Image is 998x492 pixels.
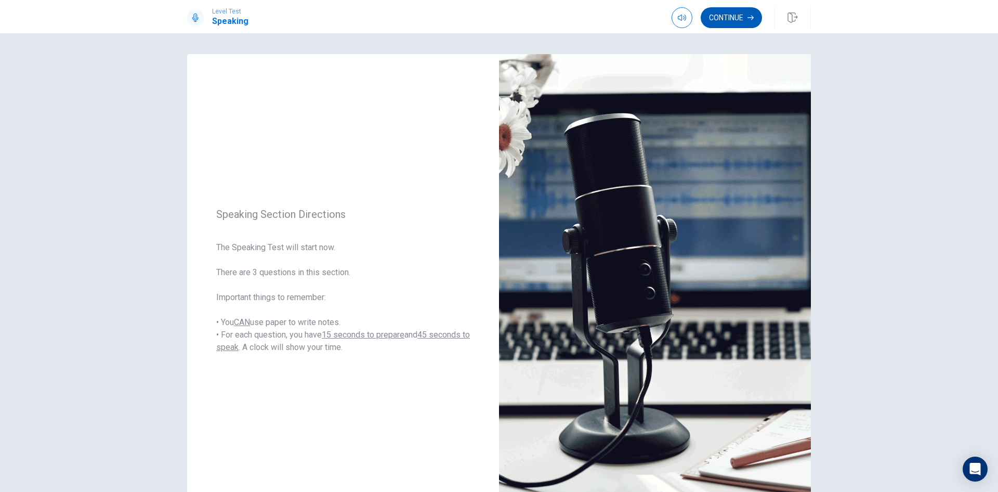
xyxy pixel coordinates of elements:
span: The Speaking Test will start now. There are 3 questions in this section. Important things to reme... [216,241,470,354]
h1: Speaking [212,15,248,28]
u: 15 seconds to prepare [322,330,404,340]
u: CAN [234,317,250,327]
span: Level Test [212,8,248,15]
div: Open Intercom Messenger [963,457,988,482]
span: Speaking Section Directions [216,208,470,221]
button: Continue [701,7,762,28]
